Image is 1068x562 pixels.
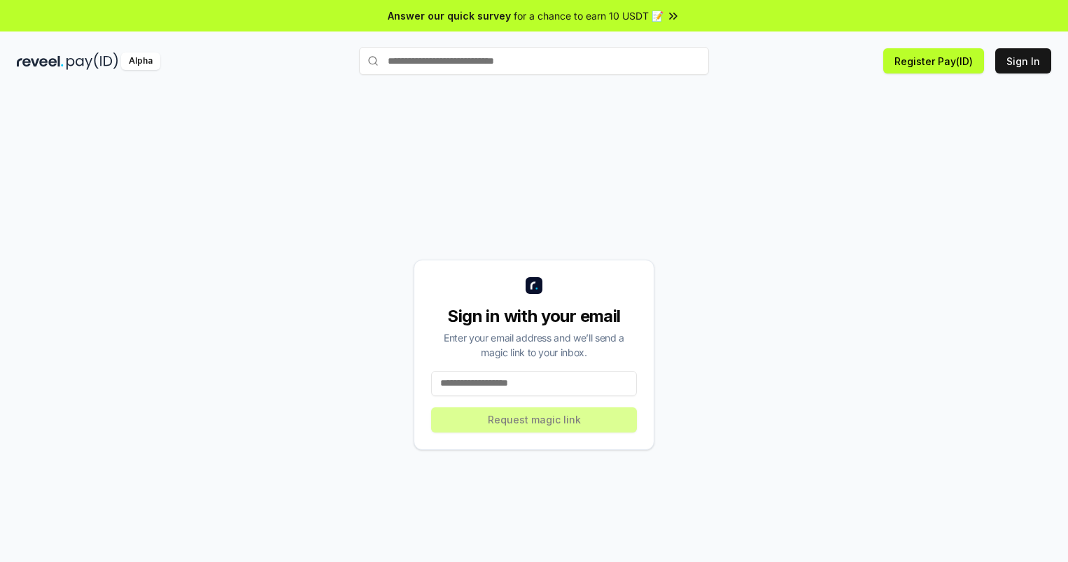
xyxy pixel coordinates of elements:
div: Alpha [121,52,160,70]
button: Register Pay(ID) [883,48,984,73]
div: Enter your email address and we’ll send a magic link to your inbox. [431,330,637,360]
span: Answer our quick survey [388,8,511,23]
img: reveel_dark [17,52,64,70]
img: logo_small [526,277,542,294]
img: pay_id [66,52,118,70]
button: Sign In [995,48,1051,73]
div: Sign in with your email [431,305,637,328]
span: for a chance to earn 10 USDT 📝 [514,8,663,23]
